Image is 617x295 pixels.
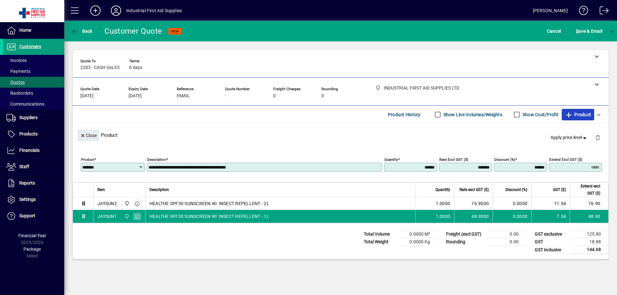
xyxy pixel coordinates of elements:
span: Home [19,28,31,33]
span: NEW [171,29,179,33]
span: Invoices [6,58,27,63]
span: Staff [19,164,29,169]
button: Product [562,109,594,120]
td: 0.0000 Kg [399,238,438,246]
a: Knowledge Base [574,1,588,22]
button: Add [85,5,106,16]
a: Staff [3,159,64,175]
span: Quotes [6,80,25,85]
span: Support [19,213,35,218]
span: INDUSTRIAL FIRST AID SUPPLIES LTD [123,200,130,207]
span: Financials [19,148,40,153]
span: Financial Year [18,233,46,238]
span: EMAIL [177,93,190,99]
span: Communications [6,101,44,107]
div: Customer Quote [104,26,162,36]
a: Support [3,208,64,224]
td: GST inclusive [532,246,570,254]
td: Rounding [443,238,488,246]
span: ave & Email [576,26,602,36]
td: GST exclusive [532,230,570,238]
a: Suppliers [3,110,64,126]
button: Delete [590,130,605,145]
td: 0.00 [488,238,526,246]
button: Save & Email [573,25,605,37]
span: Apply price level [550,134,588,141]
span: Quantity [435,186,450,193]
span: Rate excl GST ($) [460,186,489,193]
mat-label: Description [147,157,166,162]
a: Communications [3,99,64,109]
td: Total Volume [361,230,399,238]
td: Total Weight [361,238,399,246]
button: Back [69,25,94,37]
div: [PERSON_NAME] [533,5,568,16]
span: Back [71,29,93,34]
span: Extend excl GST ($) [574,183,600,197]
div: JAYSUN1 [97,213,117,220]
span: S [576,29,578,34]
div: Industrial First Aid Supplies [126,5,182,16]
span: Settings [19,197,36,202]
a: Settings [3,192,64,208]
a: Quotes [3,77,64,88]
td: GST [532,238,570,246]
td: 0.0000 [493,210,531,223]
td: 0.0000 [493,197,531,210]
label: Show Line Volumes/Weights [442,111,502,118]
td: 0.00 [488,230,526,238]
span: [DATE] [80,93,94,99]
span: Customers [19,44,41,49]
td: 11.54 [531,197,570,210]
td: Freight (excl GST) [443,230,488,238]
span: GST ($) [553,186,566,193]
span: Discount (%) [505,186,527,193]
td: 48.90 [570,210,608,223]
mat-label: Rate excl GST ($) [439,157,468,162]
span: HEALTHE SPF30 SUNSCREEN W/ INSECT REPELLENT - 2L [149,200,269,207]
a: Backorders [3,88,64,99]
button: Cancel [545,25,563,37]
app-page-header-button: Delete [590,134,605,140]
span: 1.0000 [436,200,451,207]
a: Logout [595,1,609,22]
span: 2203 - CASH SALES [80,65,120,70]
span: Close [80,130,97,141]
span: Payments [6,69,31,74]
span: Package [23,247,41,252]
a: Financials [3,143,64,159]
a: Invoices [3,55,64,66]
mat-label: Extend excl GST ($) [549,157,582,162]
app-page-header-button: Back [64,25,100,37]
span: 0 [273,93,276,99]
button: Close [77,130,99,141]
label: Show Cost/Profit [521,111,559,118]
mat-label: Product [81,157,94,162]
td: 144.68 [570,246,609,254]
app-page-header-button: Close [76,132,101,138]
span: [DATE] [129,93,142,99]
mat-label: Discount (%) [494,157,515,162]
a: Products [3,126,64,142]
div: Product [73,123,609,147]
span: Item [97,186,105,193]
span: 0 [321,93,324,99]
span: Product History [388,109,421,120]
span: INDUSTRIAL FIRST AID SUPPLIES LTD [123,213,130,220]
a: Home [3,22,64,39]
td: 0.0000 M³ [399,230,438,238]
button: Product History [385,109,423,120]
span: Cancel [547,26,561,36]
span: Product [565,109,591,120]
a: Payments [3,66,64,77]
span: Description [149,186,169,193]
td: 7.34 [531,210,570,223]
div: JAYSUN2 [97,200,117,207]
span: HEALTHE SPF30 SUNSCREEN W/ INSECT REPELLENT - 1L [149,213,269,220]
button: Apply price level [548,132,590,143]
span: Suppliers [19,115,38,120]
span: Reports [19,180,35,186]
td: 125.80 [570,230,609,238]
mat-label: Quantity [384,157,398,162]
div: 48.9000 [458,213,489,220]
